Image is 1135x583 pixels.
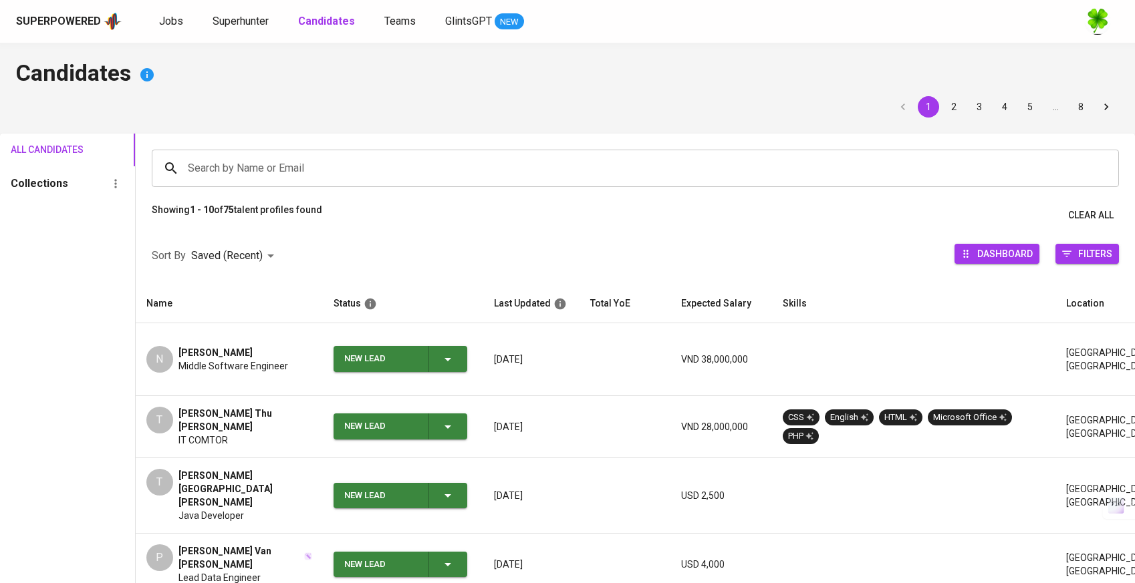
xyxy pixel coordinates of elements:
div: P [146,544,173,571]
th: Name [136,284,323,323]
div: N [146,346,173,373]
p: [DATE] [494,558,569,571]
span: [PERSON_NAME][GEOGRAPHIC_DATA][PERSON_NAME] [178,469,312,509]
span: [PERSON_NAME] Thu [PERSON_NAME] [178,407,312,433]
p: [DATE] [494,353,569,366]
img: app logo [104,11,122,31]
p: Sort By [152,248,186,264]
button: Go to page 5 [1019,96,1041,118]
span: Dashboard [977,244,1033,262]
span: Java Developer [178,509,244,522]
div: New Lead [344,552,418,578]
th: Skills [772,284,1055,323]
div: PHP [788,430,813,443]
span: Jobs [159,15,183,27]
b: 1 - 10 [190,204,214,215]
h6: Collections [11,174,68,193]
button: Filters [1055,244,1119,264]
a: Candidates [298,13,358,30]
span: Clear All [1068,207,1114,224]
button: Go to page 3 [969,96,990,118]
button: page 1 [918,96,939,118]
button: Go to next page [1096,96,1117,118]
a: Superhunter [213,13,271,30]
b: 75 [223,204,234,215]
button: New Lead [334,552,467,578]
div: HTML [884,411,917,424]
img: f9493b8c-82b8-4f41-8722-f5d69bb1b761.jpg [1084,8,1111,35]
a: Superpoweredapp logo [16,11,122,31]
a: Teams [384,13,418,30]
button: New Lead [334,483,467,509]
a: GlintsGPT NEW [445,13,524,30]
p: USD 2,500 [681,489,761,502]
th: Status [323,284,483,323]
span: All Candidates [11,142,66,158]
span: Middle Software Engineer [178,359,288,373]
span: IT COMTOR [178,433,228,447]
p: Saved (Recent) [191,248,263,264]
div: T [146,469,173,496]
th: Total YoE [580,284,670,323]
h4: Candidates [16,59,1119,91]
nav: pagination navigation [890,96,1119,118]
div: T [146,407,173,433]
span: [PERSON_NAME] Van [PERSON_NAME] [178,544,303,571]
button: Go to page 4 [994,96,1015,118]
div: Microsoft Office [933,411,1007,424]
button: Go to page 8 [1070,96,1092,118]
span: NEW [495,15,524,29]
span: Filters [1078,244,1112,262]
span: Superhunter [213,15,269,27]
th: Expected Salary [670,284,772,323]
div: New Lead [344,483,418,509]
p: [DATE] [494,489,569,502]
span: Teams [384,15,416,27]
div: English [830,411,868,424]
img: magic_wand.svg [304,552,312,560]
span: GlintsGPT [445,15,492,27]
button: Go to page 2 [943,96,965,118]
button: Dashboard [955,244,1039,264]
th: Last Updated [483,284,580,323]
button: New Lead [334,413,467,439]
p: VND 28,000,000 [681,420,761,433]
div: CSS [788,411,814,424]
button: Clear All [1063,203,1119,228]
div: Superpowered [16,14,101,29]
div: Saved (Recent) [191,244,279,268]
p: [DATE] [494,420,569,433]
div: New Lead [344,346,418,372]
p: USD 4,000 [681,558,761,571]
div: New Lead [344,413,418,439]
p: Showing of talent profiles found [152,203,322,228]
p: VND 38,000,000 [681,353,761,366]
span: [PERSON_NAME] [178,346,253,359]
div: … [1045,100,1066,114]
a: Jobs [159,13,186,30]
button: New Lead [334,346,467,372]
b: Candidates [298,15,355,27]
